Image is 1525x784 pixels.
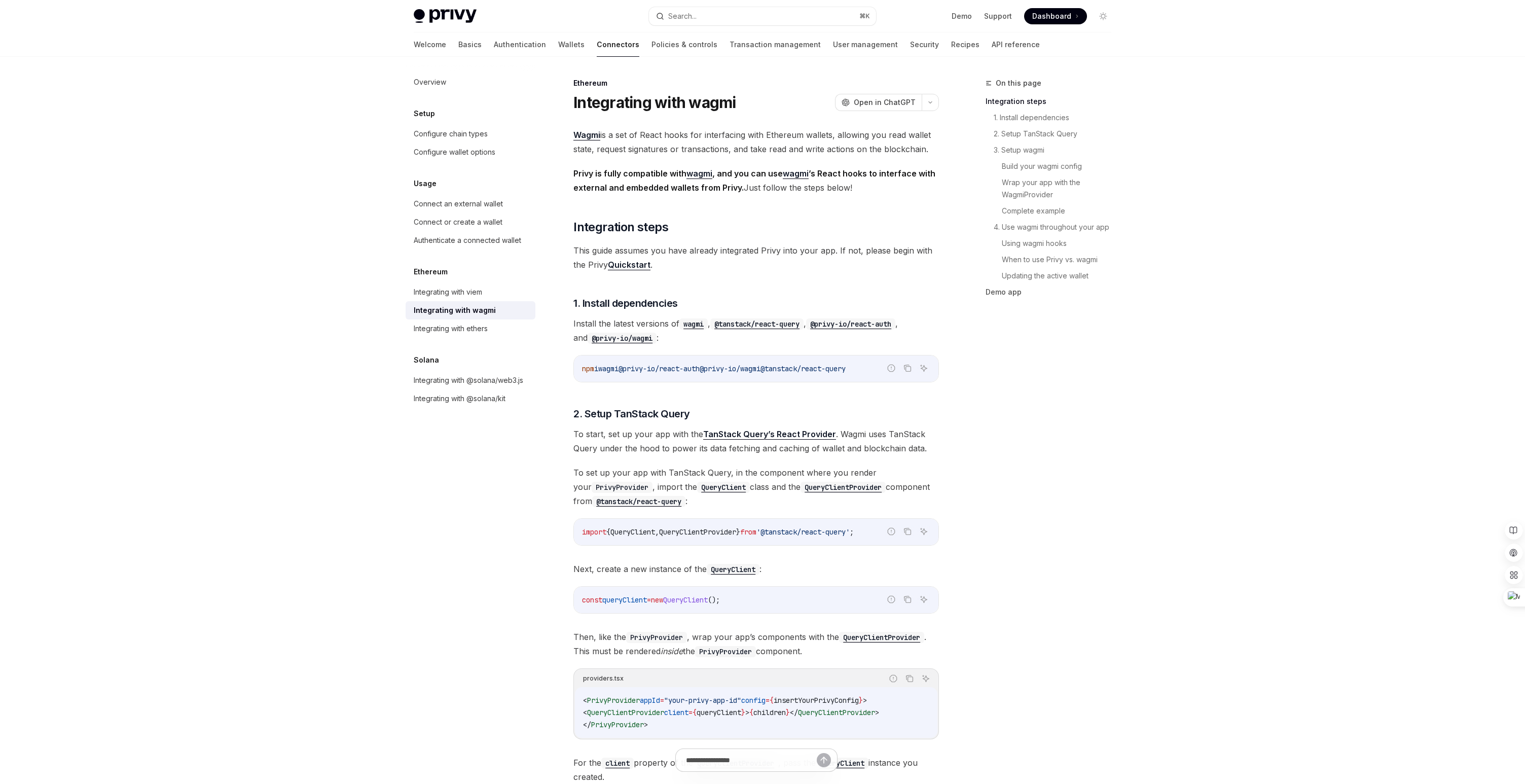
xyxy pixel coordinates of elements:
code: QueryClientProvider [801,482,886,493]
span: To set up your app with TanStack Query, in the component where you render your , import the class... [573,466,939,508]
h5: Solana [414,354,439,366]
a: 4. Use wagmi throughout your app [994,219,1119,235]
a: Transaction management [730,32,821,57]
span: appId [640,696,660,705]
span: } [741,708,745,717]
a: Basics [458,32,482,57]
h5: Usage [414,177,437,190]
a: 3. Setup wagmi [994,142,1119,158]
a: QueryClient [707,564,759,574]
div: Overview [414,76,446,88]
div: Connect or create a wallet [414,216,502,228]
a: Connect or create a wallet [406,213,535,231]
a: Policies & controls [651,32,717,57]
span: < [583,708,587,717]
a: Wallets [558,32,585,57]
a: Integrating with ethers [406,319,535,338]
button: Toggle dark mode [1095,8,1111,24]
span: , [655,527,659,537]
a: Build your wagmi config [1002,158,1119,174]
span: config [741,696,766,705]
a: User management [833,32,898,57]
span: Dashboard [1032,11,1071,21]
div: Integrating with @solana/web3.js [414,374,523,386]
a: TanStack Query’s React Provider [703,429,836,440]
span: '@tanstack/react-query' [756,527,850,537]
span: Install the latest versions of , , , and : [573,316,939,345]
code: QueryClient [707,564,759,575]
span: (); [708,595,720,604]
a: @tanstack/react-query [710,318,804,329]
a: wagmi [783,168,809,179]
a: wagmi [679,318,708,329]
a: Integrating with viem [406,283,535,301]
code: PrivyProvider [695,646,756,657]
div: Configure wallet options [414,146,495,158]
span: = [766,696,770,705]
span: < [583,696,587,705]
span: children [753,708,786,717]
a: QueryClient [697,482,750,492]
span: > [745,708,749,717]
span: QueryClientProvider [798,708,875,717]
code: QueryClientProvider [839,632,924,643]
div: Search... [668,10,697,22]
span: new [651,595,663,604]
em: inside [661,646,683,656]
code: @privy-io/wagmi [588,333,657,344]
a: Integrating with @solana/kit [406,389,535,408]
a: API reference [992,32,1040,57]
a: Dashboard [1024,8,1087,24]
button: Send message [817,753,831,767]
div: Ethereum [573,78,939,88]
span: i [594,364,598,373]
button: Report incorrect code [885,525,898,538]
a: Wrap your app with the WagmiProvider [1002,174,1119,203]
span: queryClient [697,708,741,717]
a: Demo [952,11,972,21]
a: QueryClientProvider [839,632,924,642]
button: Ask AI [919,672,932,685]
span: </ [583,720,591,729]
span: QueryClientProvider [587,708,664,717]
a: Quickstart [608,260,650,270]
div: providers.tsx [583,672,624,685]
span: ⌘ K [859,12,870,20]
div: Integrating with @solana/kit [414,393,505,405]
span: Open in ChatGPT [854,97,916,108]
span: On this page [996,77,1041,89]
span: PrivyProvider [591,720,644,729]
button: Report incorrect code [885,362,898,375]
span: "your-privy-app-id" [664,696,741,705]
div: Integrating with wagmi [414,304,496,316]
span: Next, create a new instance of the : [573,562,939,576]
a: 2. Setup TanStack Query [994,126,1119,142]
img: light logo [414,9,477,23]
a: Connectors [597,32,639,57]
span: queryClient [602,595,647,604]
span: QueryClient [610,527,655,537]
a: @privy-io/react-auth [806,318,895,329]
a: Configure chain types [406,125,535,143]
strong: Privy is fully compatible with , and you can use ’s React hooks to interface with external and em... [573,168,935,193]
button: Copy the contents from the code block [901,362,914,375]
span: { [606,527,610,537]
span: Just follow the steps below! [573,166,939,195]
code: @tanstack/react-query [710,318,804,330]
code: PrivyProvider [626,632,687,643]
a: Welcome [414,32,446,57]
span: QueryClient [663,595,708,604]
div: Authenticate a connected wallet [414,234,521,246]
span: @privy-io/wagmi [700,364,760,373]
button: Search...⌘K [649,7,876,25]
a: 1. Install dependencies [994,110,1119,126]
h5: Ethereum [414,266,448,278]
div: Configure chain types [414,128,488,140]
span: } [786,708,790,717]
span: = [660,696,664,705]
a: Authenticate a connected wallet [406,231,535,250]
h5: Setup [414,108,435,120]
span: { [770,696,774,705]
a: @tanstack/react-query [592,496,685,506]
a: QueryClientProvider [801,482,886,492]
